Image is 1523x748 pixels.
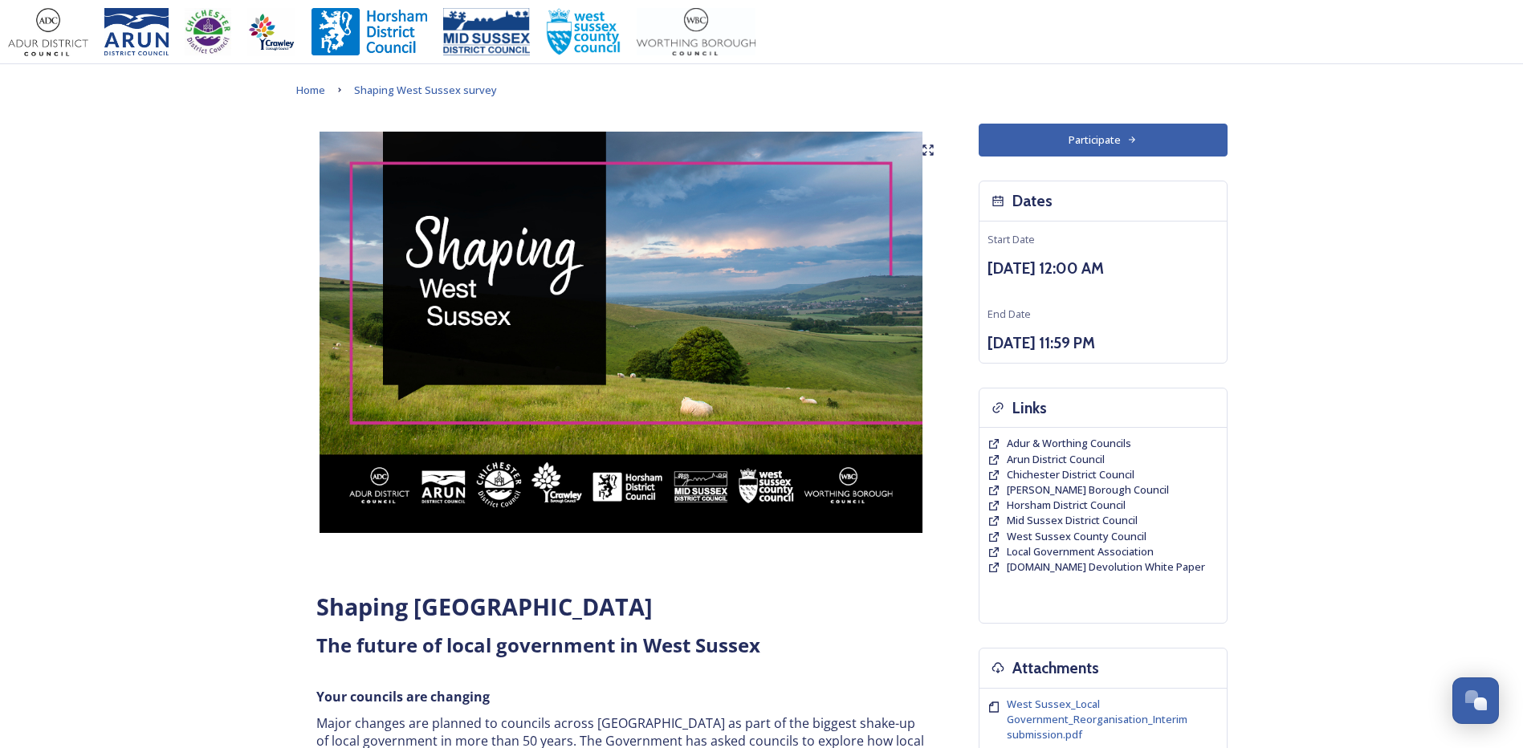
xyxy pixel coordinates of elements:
[247,8,295,56] img: Crawley%20BC%20logo.jpg
[1012,396,1047,420] h3: Links
[354,83,497,97] span: Shaping West Sussex survey
[104,8,169,56] img: Arun%20District%20Council%20logo%20blue%20CMYK.jpg
[988,257,1219,280] h3: [DATE] 12:00 AM
[637,8,755,56] img: Worthing_Adur%20%281%29.jpg
[1007,498,1126,513] a: Horsham District Council
[312,8,427,56] img: Horsham%20DC%20Logo.jpg
[316,688,490,705] strong: Your councils are changing
[988,232,1035,246] span: Start Date
[1007,436,1131,450] span: Adur & Worthing Councils
[979,124,1228,157] button: Participate
[1452,677,1499,724] button: Open Chat
[1007,697,1187,742] span: West Sussex_Local Government_Reorganisation_Interim submission.pdf
[988,307,1031,321] span: End Date
[1007,544,1154,559] span: Local Government Association
[1007,467,1134,482] span: Chichester District Council
[8,8,88,56] img: Adur%20logo%20%281%29.jpeg
[1007,498,1126,512] span: Horsham District Council
[1007,452,1105,467] a: Arun District Council
[1007,559,1205,575] a: [DOMAIN_NAME] Devolution White Paper
[1007,467,1134,482] a: Chichester District Council
[1007,529,1146,544] a: West Sussex County Council
[1007,482,1169,497] span: [PERSON_NAME] Borough Council
[296,83,325,97] span: Home
[988,331,1219,355] h3: [DATE] 11:59 PM
[296,80,325,100] a: Home
[316,632,760,658] strong: The future of local government in West Sussex
[443,8,530,56] img: 150ppimsdc%20logo%20blue.png
[316,591,653,622] strong: Shaping [GEOGRAPHIC_DATA]
[1012,657,1099,680] h3: Attachments
[546,8,621,56] img: WSCCPos-Spot-25mm.jpg
[1012,189,1053,213] h3: Dates
[354,80,497,100] a: Shaping West Sussex survey
[1007,513,1138,528] a: Mid Sussex District Council
[1007,559,1205,574] span: [DOMAIN_NAME] Devolution White Paper
[185,8,231,56] img: CDC%20Logo%20-%20you%20may%20have%20a%20better%20version.jpg
[1007,436,1131,451] a: Adur & Worthing Councils
[1007,482,1169,498] a: [PERSON_NAME] Borough Council
[1007,544,1154,559] a: Local Government Association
